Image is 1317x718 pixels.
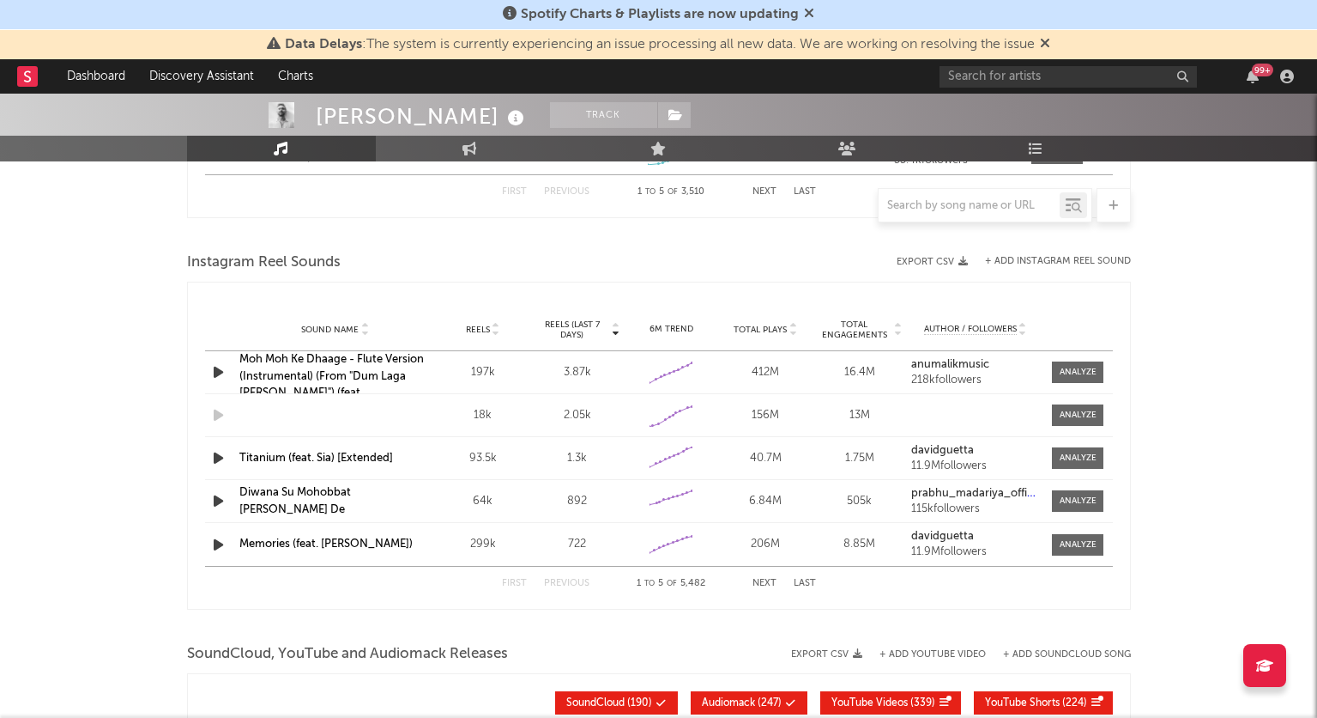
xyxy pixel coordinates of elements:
[702,698,755,709] span: Audiomack
[722,407,808,424] div: 156M
[629,323,715,336] div: 6M Trend
[734,325,787,335] span: Total Plays
[986,650,1131,660] button: + Add SoundCloud Song
[535,319,610,340] span: Reels (last 7 days)
[535,407,620,424] div: 2.05k
[862,650,986,660] div: + Add YouTube Video
[301,325,359,335] span: Sound Name
[1247,70,1259,83] button: 99+
[911,488,1044,499] strong: prabhu_madariya_official
[535,450,620,467] div: 1.3k
[817,407,903,424] div: 13M
[985,698,1087,709] span: ( 224 )
[285,38,1035,52] span: : The system is currently experiencing an issue processing all new data. We are working on resolv...
[555,691,678,715] button: SoundCloud(190)
[535,493,620,510] div: 892
[722,450,808,467] div: 40.7M
[911,445,1040,457] a: davidguetta
[535,364,620,381] div: 3.87k
[1040,38,1050,52] span: Dismiss
[722,493,808,510] div: 6.84M
[239,354,425,416] a: Moh Moh Ke Dhaage - Flute Version (Instrumental) (From "Dum Laga [PERSON_NAME]") (feat. [PERSON_N...
[55,59,137,94] a: Dashboard
[752,579,776,588] button: Next
[924,324,1017,335] span: Author / Followers
[502,579,527,588] button: First
[702,698,782,709] span: ( 247 )
[817,493,903,510] div: 505k
[137,59,266,94] a: Discovery Assistant
[316,102,529,131] div: [PERSON_NAME]
[266,59,325,94] a: Charts
[911,503,1040,515] div: 115k followers
[624,182,718,203] div: 1 5 3,510
[911,374,1040,386] div: 218k followers
[911,531,974,542] strong: davidguetta
[879,199,1060,213] input: Search by song name or URL
[691,691,807,715] button: Audiomack(247)
[722,536,808,553] div: 206M
[911,445,974,456] strong: davidguetta
[722,364,808,381] div: 412M
[911,488,1040,500] a: prabhu_madariya_official
[985,257,1131,266] button: + Add Instagram Reel Sound
[897,257,968,267] button: Export CSV
[239,487,351,515] a: Diwana Su Mohobbat [PERSON_NAME] De
[239,538,413,550] a: Memories (feat. [PERSON_NAME])
[968,257,1131,266] div: + Add Instagram Reel Sound
[440,536,526,553] div: 299k
[187,644,508,665] span: SoundCloud, YouTube and Audiomack Releases
[644,580,655,587] span: to
[544,187,589,197] button: Previous
[544,579,589,588] button: Previous
[1003,650,1131,660] button: + Add SoundCloud Song
[440,364,526,381] div: 197k
[285,38,362,52] span: Data Delays
[974,691,1113,715] button: YouTube Shorts(224)
[820,691,961,715] button: YouTube Videos(339)
[804,8,814,21] span: Dismiss
[939,66,1197,88] input: Search for artists
[535,536,620,553] div: 722
[239,453,393,464] a: Titanium (feat. Sia) [Extended]
[794,579,816,588] button: Last
[791,649,862,660] button: Export CSV
[831,698,908,709] span: YouTube Videos
[440,407,526,424] div: 18k
[817,319,892,340] span: Total Engagements
[911,546,1040,558] div: 11.9M followers
[521,8,799,21] span: Spotify Charts & Playlists are now updating
[550,102,657,128] button: Track
[817,450,903,467] div: 1.75M
[566,698,625,709] span: SoundCloud
[985,698,1060,709] span: YouTube Shorts
[879,650,986,660] button: + Add YouTube Video
[911,460,1040,472] div: 11.9M followers
[1252,64,1273,76] div: 99 +
[752,187,776,197] button: Next
[440,493,526,510] div: 64k
[817,364,903,381] div: 16.4M
[466,325,490,335] span: Reels
[911,531,1040,543] a: davidguetta
[187,253,341,273] span: Instagram Reel Sounds
[440,450,526,467] div: 93.5k
[566,698,652,709] span: ( 190 )
[624,574,718,594] div: 1 5 5,482
[831,698,935,709] span: ( 339 )
[502,187,527,197] button: First
[911,359,1040,371] a: anumalikmusic
[911,359,989,370] strong: anumalikmusic
[794,187,816,197] button: Last
[667,580,677,587] span: of
[817,536,903,553] div: 8.85M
